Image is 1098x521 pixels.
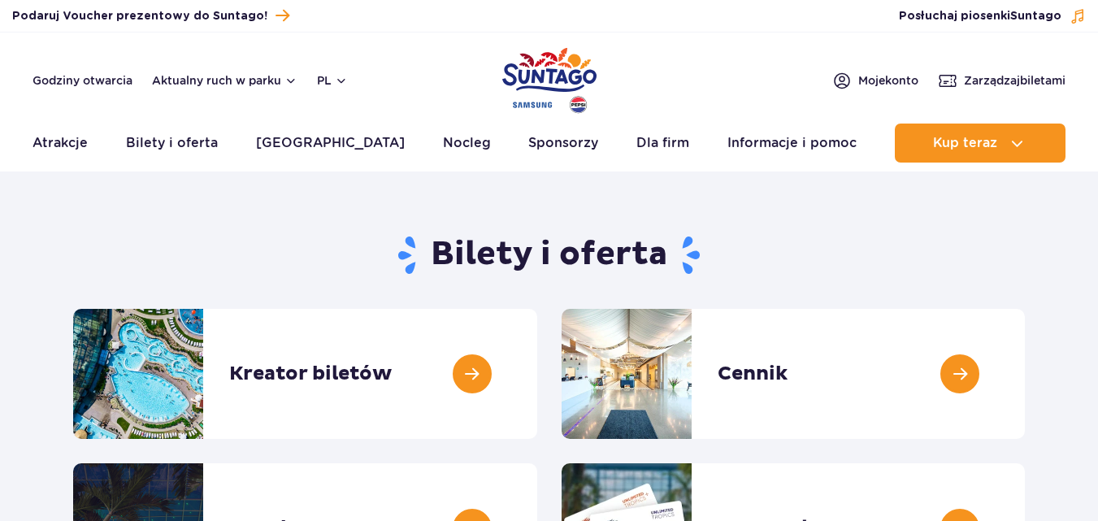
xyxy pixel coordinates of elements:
a: Sponsorzy [528,124,598,163]
button: Kup teraz [895,124,1065,163]
span: Podaruj Voucher prezentowy do Suntago! [12,8,267,24]
a: Atrakcje [33,124,88,163]
span: Zarządzaj biletami [964,72,1065,89]
a: [GEOGRAPHIC_DATA] [256,124,405,163]
a: Podaruj Voucher prezentowy do Suntago! [12,5,289,27]
span: Suntago [1010,11,1061,22]
button: Posłuchaj piosenkiSuntago [899,8,1086,24]
a: Mojekonto [832,71,918,90]
button: pl [317,72,348,89]
a: Informacje i pomoc [727,124,857,163]
a: Godziny otwarcia [33,72,132,89]
span: Moje konto [858,72,918,89]
a: Bilety i oferta [126,124,218,163]
button: Aktualny ruch w parku [152,74,297,87]
a: Nocleg [443,124,491,163]
a: Dla firm [636,124,689,163]
a: Zarządzajbiletami [938,71,1065,90]
a: Park of Poland [502,41,597,115]
span: Posłuchaj piosenki [899,8,1061,24]
span: Kup teraz [933,136,997,150]
h1: Bilety i oferta [73,234,1025,276]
